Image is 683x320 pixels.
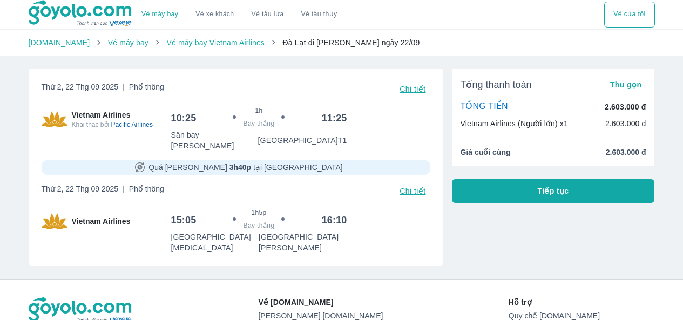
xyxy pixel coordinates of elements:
[229,163,251,172] strong: 3h40p
[29,37,655,48] nav: breadcrumb
[509,311,655,320] a: Quy chế [DOMAIN_NAME]
[195,10,234,18] a: Vé xe khách
[244,221,275,230] span: Bay thẳng
[259,232,347,253] p: [GEOGRAPHIC_DATA][PERSON_NAME]
[322,214,347,227] h6: 16:10
[129,83,164,91] span: Phổ thông
[395,183,430,199] button: Chi tiết
[171,130,258,151] p: Sân bay [PERSON_NAME]
[322,112,347,125] h6: 11:25
[604,2,654,28] button: Vé của tôi
[133,2,346,28] div: choose transportation mode
[251,208,266,217] span: 1h5p
[29,38,90,47] a: [DOMAIN_NAME]
[258,311,383,320] a: [PERSON_NAME] [DOMAIN_NAME]
[129,185,164,193] span: Phổ thông
[461,101,508,113] p: TỔNG TIỀN
[282,38,420,47] span: Đà Lạt đi [PERSON_NAME] ngày 22/09
[72,120,153,129] span: Khai thác bởi
[292,2,346,28] button: Vé tàu thủy
[171,112,196,125] h6: 10:25
[108,38,148,47] a: Vé máy bay
[461,78,532,91] span: Tổng thanh toán
[72,110,153,129] span: Vietnam Airlines
[148,162,342,173] span: Quá [PERSON_NAME] tại [GEOGRAPHIC_DATA]
[243,2,293,28] a: Vé tàu lửa
[452,179,655,203] button: Tiếp tục
[123,83,125,91] span: |
[400,187,425,195] span: Chi tiết
[72,216,131,227] span: Vietnam Airlines
[141,10,178,18] a: Vé máy bay
[255,106,262,115] span: 1h
[166,38,265,47] a: Vé máy bay Vietnam Airlines
[606,77,646,92] button: Thu gọn
[111,121,153,128] span: Pacific Airlines
[509,297,655,308] p: Hỗ trợ
[123,185,125,193] span: |
[461,118,568,129] p: Vietnam Airlines (Người lớn) x1
[244,119,275,128] span: Bay thẳng
[42,183,164,199] span: Thứ 2, 22 Thg 09 2025
[538,186,569,196] span: Tiếp tục
[610,80,642,89] span: Thu gọn
[461,147,511,158] span: Giá cuối cùng
[135,162,145,172] img: transit-icon
[605,118,646,129] p: 2.603.000 đ
[171,214,196,227] h6: 15:05
[605,101,646,112] p: 2.603.000 đ
[606,147,646,158] span: 2.603.000 đ
[171,232,258,253] p: [GEOGRAPHIC_DATA] [MEDICAL_DATA]
[400,85,425,93] span: Chi tiết
[395,81,430,97] button: Chi tiết
[258,297,383,308] p: Về [DOMAIN_NAME]
[258,135,347,146] p: [GEOGRAPHIC_DATA] T1
[604,2,654,28] div: choose transportation mode
[42,81,164,97] span: Thứ 2, 22 Thg 09 2025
